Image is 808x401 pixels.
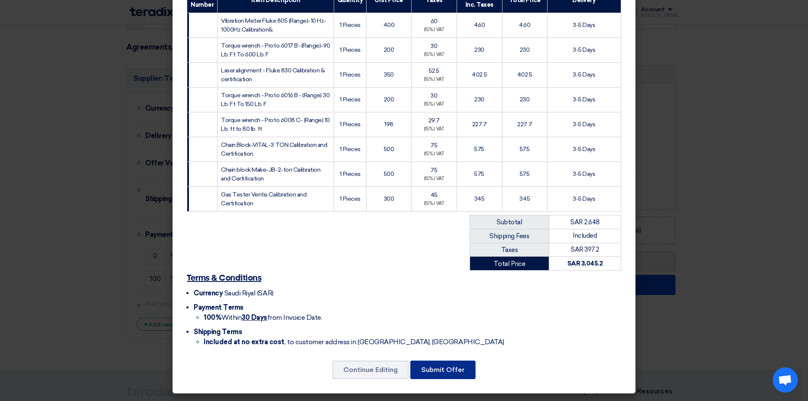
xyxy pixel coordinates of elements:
font: 500 [384,170,394,178]
font: 45 [431,191,438,199]
font: (15%) VAT [424,27,445,32]
font: 3-5 Days [573,121,595,128]
font: 60 [431,18,438,25]
button: Continue Editing [332,361,409,379]
font: 402.5 [517,71,532,78]
font: 575 [474,146,484,153]
font: (15%) VAT [424,52,445,57]
font: 30 [431,92,437,99]
font: Shipping Terms [194,328,242,336]
font: 100% [204,313,221,321]
font: 1 Pieces [340,146,360,153]
font: 3-5 Days [573,21,595,29]
font: Chain block Make-JB-2-ton Calibration and Certification [221,166,320,182]
font: Torque wrench - Proto 6017 B -(Range)-90 Lb. Ft To 600 Lb. F [221,42,330,58]
font: 1 Pieces [340,195,360,202]
font: 3-5 Days [573,96,595,103]
font: Vibration Meter Fluke 805 (Range)-10 Hz-1000Hz Calibration& [221,17,326,33]
font: 400 [383,21,395,29]
font: 1 Pieces [340,21,360,29]
font: Within [221,313,242,321]
font: Taxes [501,246,518,254]
font: SAR 2,648 [570,218,600,226]
font: 200 [384,46,394,53]
font: 1 Pieces [340,170,360,178]
font: Currency [194,289,223,297]
font: Terms & Conditions [187,274,261,282]
font: 3-5 Days [573,46,595,53]
font: 198 [384,121,393,128]
font: 1 Pieces [340,71,360,78]
font: Shipping Fees [489,232,529,240]
font: (15%) VAT [424,151,445,157]
font: 230 [474,96,484,103]
font: Submit Offer [421,366,465,374]
font: SAR 3,045.2 [567,260,603,267]
font: , to customer address in [GEOGRAPHIC_DATA], [GEOGRAPHIC_DATA] [284,338,504,346]
font: 3-5 Days [573,71,595,78]
font: Saudi Riyal (SAR) [224,289,274,297]
font: 227.7 [517,121,532,128]
font: 75 [431,142,437,149]
font: 575 [474,170,484,178]
font: 227.7 [472,121,487,128]
font: 460 [474,21,485,29]
font: Laser alignment - Fluke 830 Calibration & certification [221,67,324,83]
font: Included [573,232,597,239]
font: Torque wrench - Proto 6016 B - (Range) 30 Lb. Ft To 150 Lb. F [221,92,330,108]
font: 75 [431,167,437,174]
font: 345 [519,195,530,202]
font: 1 Pieces [340,96,360,103]
font: from Invoice Date. [267,313,322,321]
font: Chain Block-VITAL-3 TON Calibration and Certification [221,141,327,157]
font: 1 Pieces [340,46,360,53]
div: Open chat [773,367,798,393]
font: Torque wrench - Proto 6008 C- (Range) 10 Lb. ft to 80 lb. ft [221,117,330,133]
font: 500 [384,146,394,153]
font: 460 [519,21,530,29]
font: 575 [520,146,530,153]
font: 345 [474,195,485,202]
font: 3-5 Days [573,146,595,153]
font: Gas Tester Ventis Calibration and Certification [221,191,306,207]
font: 230 [520,46,530,53]
font: Included at no extra cost [204,338,284,346]
font: 575 [520,170,530,178]
font: (15%) VAT [424,201,445,206]
font: (15%) VAT [424,176,445,181]
font: 230 [474,46,484,53]
font: Subtotal [497,218,522,226]
font: 30 Days [242,313,267,321]
font: 350 [384,71,394,78]
font: 52.5 [429,67,439,74]
font: 29.7 [428,117,440,124]
font: (15%) VAT [424,77,445,82]
button: Submit Offer [410,361,476,379]
font: SAR 397.2 [571,246,599,253]
font: Payment Terms [194,303,244,311]
font: 1 Pieces [340,121,360,128]
font: Total Price [494,260,526,268]
font: 30 [431,42,437,50]
font: Continue Editing [343,366,398,374]
font: 200 [384,96,394,103]
font: 3-5 Days [573,195,595,202]
font: 3-5 Days [573,170,595,178]
font: 230 [520,96,530,103]
font: (15%) VAT [424,126,445,132]
font: 402.5 [472,71,487,78]
font: (15%) VAT [424,101,445,107]
font: 300 [384,195,394,202]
